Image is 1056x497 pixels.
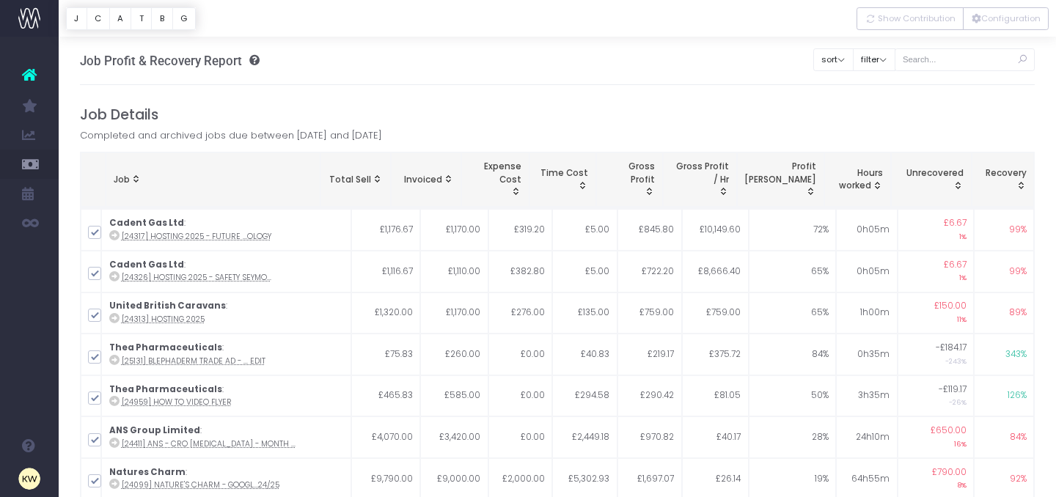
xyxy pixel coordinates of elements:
strong: Thea Pharmaceuticals [109,383,222,395]
td: : [101,209,352,251]
td: £276.00 [488,292,552,334]
div: Invoiced [398,174,453,187]
strong: ANS Group Limited [109,424,200,436]
small: 8% [958,478,967,490]
td: £1,110.00 [420,251,488,292]
button: G [172,7,196,30]
th: Hours worked: activate to sort column ascending [824,152,891,207]
span: Completed and archived jobs due between [DATE] and [DATE] [80,128,382,143]
td: £219.17 [617,334,682,375]
td: £319.20 [488,209,552,251]
td: : [101,375,352,417]
td: £1,170.00 [420,292,488,334]
button: J [66,7,87,30]
span: £790.00 [932,466,967,479]
th: Gross Profit / Hr: activate to sort column ascending [663,152,736,207]
td: £8,666.40 [682,251,749,292]
strong: Thea Pharmaceuticals [109,342,222,353]
td: £0.00 [488,416,552,458]
td: £3,420.00 [420,416,488,458]
abbr: [24313] Hosting 2025 [122,314,205,325]
td: 65% [749,251,837,292]
small: -243% [945,354,967,366]
span: Profit [PERSON_NAME] [744,161,816,186]
td: 0h35m [836,334,897,375]
button: C [87,7,110,30]
td: 1h00m [836,292,897,334]
span: Show Contribution [878,12,956,25]
button: sort [813,48,854,71]
img: images/default_profile_image.png [18,468,40,490]
td: £40.17 [682,416,749,458]
small: 11% [957,312,967,324]
th: Gross Profit: activate to sort column ascending [596,152,664,207]
td: : [101,416,352,458]
td: 50% [749,375,837,417]
td: £0.00 [488,334,552,375]
th: Invoiced: activate to sort column ascending [391,152,462,207]
small: -26% [949,395,967,407]
td: 72% [749,209,837,251]
div: Vertical button group [66,7,196,30]
td: £1,176.67 [351,209,420,251]
abbr: [24317] Hosting 2025 - Future Billing Methodology [122,231,271,242]
span: 92% [1010,473,1027,486]
td: £375.72 [682,334,749,375]
th: Recovery: activate to sort column ascending [972,152,1035,207]
td: £759.00 [617,292,682,334]
abbr: [24959] How to Video Flyer [122,397,232,408]
button: A [109,7,132,30]
abbr: [24099] Nature's Charm - Google Shopping 24/25 [122,479,279,490]
input: Search... [895,48,1035,71]
td: 0h05m [836,251,897,292]
button: Show Contribution [857,7,964,30]
td: £5.00 [552,209,617,251]
h4: Job Details [80,106,1035,123]
td: £0.00 [488,375,552,417]
span: Time Cost [540,167,588,180]
td: 3h35m [836,375,897,417]
td: 84% [749,334,837,375]
span: -£184.17 [936,342,967,355]
abbr: [24411] ANS - CRO retainer - Month 4 [122,438,296,449]
strong: Natures Charm [109,466,186,478]
td: £382.80 [488,251,552,292]
span: 99% [1009,224,1027,237]
td: 65% [749,292,837,334]
td: £1,116.67 [351,251,420,292]
span: 99% [1009,265,1027,279]
button: filter [853,48,895,71]
td: £135.00 [552,292,617,334]
div: Hours worked [832,167,884,193]
th: Profit Margin: activate to sort column ascending [737,152,825,207]
span: £6.67 [944,259,967,272]
button: Configuration [963,7,1049,30]
th: Example 1: under servicedTotal Sell = £4500Invoiced = £4000Unrecovered = £500Example 2: over serv... [891,152,972,207]
span: Unrecovered [906,167,964,180]
td: 24h10m [836,416,897,458]
div: Job [114,174,312,187]
strong: Cadent Gas Ltd [109,259,184,270]
td: £1,170.00 [420,209,488,251]
small: 1% [959,270,967,282]
th: Time Cost: activate to sort column ascending [529,152,596,207]
td: £10,149.60 [682,209,749,251]
td: £722.20 [617,251,682,292]
abbr: [24326] Hosting 2025 - Safety Seymour [122,272,271,283]
span: 343% [1005,348,1027,361]
td: £81.05 [682,375,749,417]
span: Total Sell [329,174,371,187]
td: £970.82 [617,416,682,458]
td: £5.00 [552,251,617,292]
span: Expense Cost [469,161,521,186]
span: £6.67 [944,217,967,230]
small: 16% [954,437,967,449]
td: £4,070.00 [351,416,420,458]
span: -£119.17 [939,383,967,397]
td: : [101,334,352,375]
td: £40.83 [552,334,617,375]
td: £759.00 [682,292,749,334]
span: 89% [1009,306,1027,320]
div: Vertical button group [857,7,1049,30]
span: Gross Profit [604,161,655,186]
